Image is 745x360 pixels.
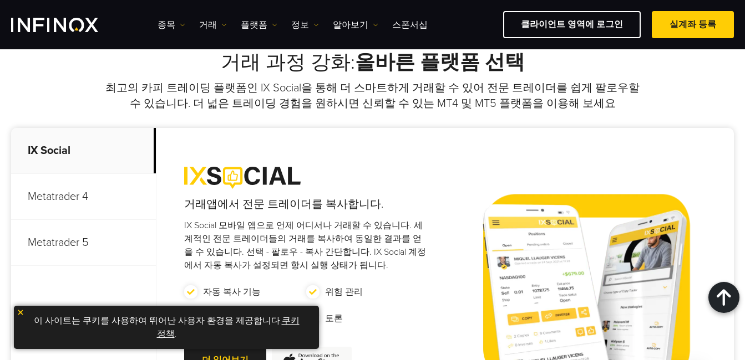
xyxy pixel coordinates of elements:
p: Metatrader 5 [11,220,156,266]
a: 알아보기 [333,18,378,32]
p: IX Social [11,128,156,174]
a: 실계좌 등록 [652,11,734,38]
h4: 거래앱에서 전문 트레이더를 복사합니다. [184,197,428,212]
a: 종목 [158,18,185,32]
p: 자동 복사 기능 [203,285,261,299]
p: 이 사이트는 쿠키를 사용하여 뛰어난 사용자 환경을 제공합니다. . [19,311,313,343]
a: INFINOX Logo [11,18,124,32]
p: 최고의 카피 트레이딩 플랫폼인 IX Social을 통해 더 스마트하게 거래할 수 있어 전문 트레이더를 쉽게 팔로우할 수 있습니다. 더 넓은 트레이딩 경험을 원하시면 신뢰할 수... [104,80,642,111]
a: 정보 [291,18,319,32]
p: 위험 관리 [325,285,363,299]
img: yellow close icon [17,308,24,316]
p: IX Social 모바일 앱으로 언제 어디서나 거래할 수 있습니다. 세계적인 전문 트레이더들의 거래를 복사하여 동일한 결과를 얻을 수 있습니다. 선택 - 팔로우 - 복사 간단... [184,219,428,272]
a: 클라이언트 영역에 로그인 [503,11,641,38]
a: 스폰서십 [392,18,428,32]
p: 토론 [325,312,343,325]
a: 플랫폼 [241,18,277,32]
p: Metatrader 4 [11,174,156,220]
a: 거래 [199,18,227,32]
h2: 거래 과정 강화: [11,50,734,75]
strong: 올바른 플랫폼 선택 [355,50,525,74]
